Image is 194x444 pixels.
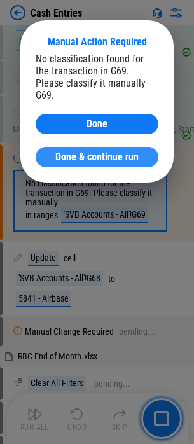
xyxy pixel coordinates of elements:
[55,152,139,162] span: Done & continue run
[87,119,107,129] span: Done
[36,36,158,48] div: Manual Action Required
[36,147,158,167] button: Done & continue run
[36,114,158,134] button: Done
[36,53,158,101] div: No classification found for the transaction in G69. Please classify it manually G69.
